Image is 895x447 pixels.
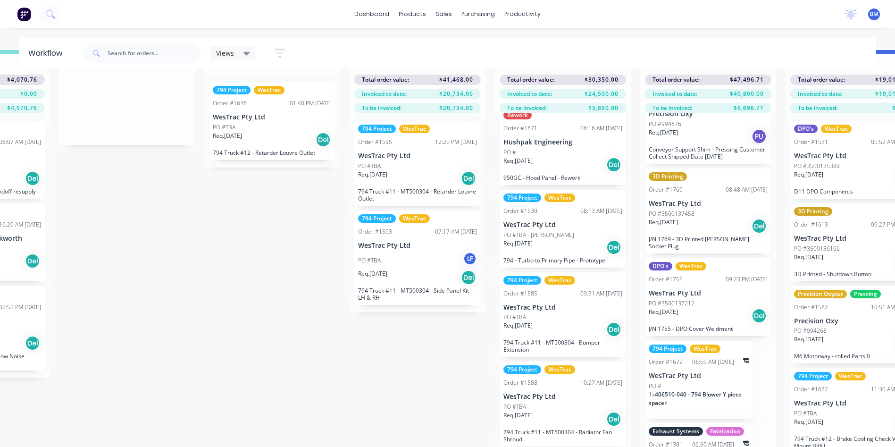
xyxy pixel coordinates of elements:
div: Order #1769 [649,186,683,194]
p: Conveyor Support Shim - Pressing Customer Collect Shipped Date [DATE] [649,146,768,160]
p: WesTrac Pty Ltd [503,221,622,229]
div: Order #1531 [794,138,828,146]
div: DPO's [794,125,818,133]
p: Req. [DATE] [358,170,387,179]
img: Factory [17,7,31,21]
div: DPO's [649,262,672,270]
p: PO #TBA [358,162,381,170]
p: PO #3500136166 [794,245,840,253]
div: Del [461,270,476,285]
span: Total order value: [652,76,700,84]
p: 794 - Turbo to Primary Pipe - Prototype [503,257,622,264]
div: Del [25,171,40,186]
p: WesTrac Pty Ltd [503,304,622,312]
div: 09:23 PM [DATE] [726,275,768,284]
span: Total order value: [798,76,845,84]
p: WesTrac Pty Ltd [649,372,749,380]
p: PO #994268 [794,327,827,335]
div: LF [463,252,477,266]
div: 01:40 PM [DATE] [290,99,332,108]
span: $5,850.00 [588,104,619,112]
div: products [394,7,431,21]
div: Order #1671 [503,124,537,133]
div: 794 Project [794,372,832,380]
span: Invoiced to date: [362,90,407,98]
div: 794 Project [213,86,251,94]
div: 794 Project [503,365,541,374]
span: $4,070.76 [7,76,37,84]
div: productivity [500,7,545,21]
p: PO #TBA [358,256,381,265]
div: 794 Project [358,214,396,223]
div: 794 ProjectWesTracOrder #158509:31 AM [DATE]WesTrac Pty LtdPO #TBAReq.[DATE]Del794 Truck #11 - MT... [500,272,626,357]
div: DPO'sWesTracOrder #175509:23 PM [DATE]WesTrac Pty LtdPO #3500137212Req.[DATE]DelJ/N 1755 - DPO Co... [645,258,771,336]
p: Req. [DATE] [503,411,533,420]
p: WesTrac Pty Ltd [649,200,768,208]
span: Invoiced to date: [798,90,843,98]
p: PO #3500137458 [649,210,694,218]
div: sales [431,7,457,21]
div: Del [606,412,621,427]
div: Workflow [28,48,67,59]
p: PO # [503,148,516,157]
p: J/N 1769 - 3D Printed [PERSON_NAME] Socket Plug [649,236,768,250]
div: Del [461,171,476,186]
p: Req. [DATE] [794,170,823,179]
div: WesTrac [835,372,866,380]
div: 07:17 AM [DATE] [435,228,477,236]
div: 08:48 AM [DATE] [726,186,768,194]
span: $20,734.00 [439,104,473,112]
p: Req. [DATE] [794,418,823,426]
p: PO #3500137212 [649,299,694,308]
p: Req. [DATE] [794,253,823,261]
div: WesTrac [254,86,284,94]
div: Order #1672 [649,358,683,366]
span: To be invoiced: [362,104,401,112]
div: Del [606,157,621,172]
div: WesTrac [690,345,720,353]
div: 794 ProjectWesTracOrder #167206:50 AM [DATE]WesTrac Pty LtdPO #1x406510-040 - 794 Blower Y piece ... [645,341,753,419]
span: BM [870,10,878,18]
div: 09:31 AM [DATE] [580,289,622,298]
div: Del [606,322,621,337]
p: 794 Truck #11 - MT500304 - Side Panel Kit - LH & RH [358,287,477,301]
div: 794 ProjectWesTracOrder #159512:25 PM [DATE]WesTrac Pty LtdPO #TBAReq.[DATE]Del794 Truck #11 - MT... [354,121,481,206]
div: Precision Oxycut [794,290,847,298]
div: Precision OxyPO #994676Req.[DATE]PUConveyor Support Shim - Pressing Customer Collect Shipped Date... [645,79,771,164]
div: Order #1636 [213,99,247,108]
div: WesTrac [821,125,852,133]
div: 794 ProjectWesTracOrder #159307:17 AM [DATE]WesTrac Pty LtdPO #TBALFReq.[DATE]Del794 Truck #11 - ... [354,211,481,305]
div: 794 Project [503,194,541,202]
p: WesTrac Pty Ltd [213,113,332,121]
div: WesTrac [399,214,430,223]
p: J/N 1755 - DPO Cover Weldment [649,325,768,332]
div: Del [25,336,40,351]
div: purchasing [457,7,500,21]
p: Req. [DATE] [503,157,533,165]
div: WesTrac [544,276,575,285]
a: dashboard [350,7,394,21]
div: Del [606,240,621,255]
div: Rework [503,111,532,119]
input: Search for orders... [108,44,201,63]
span: $24,500.00 [585,90,619,98]
p: PO #994676 [649,120,681,128]
span: $40,800.00 [730,90,764,98]
div: Order #1755 [649,275,683,284]
p: PO #TBA [794,409,817,418]
div: Del [316,132,331,147]
div: Order #1613 [794,220,828,229]
p: PO #TBA [503,403,526,411]
div: 10:27 AM [DATE] [580,379,622,387]
p: WesTrac Pty Ltd [649,289,768,297]
div: Order #1588 [503,379,537,387]
div: ReworkOrder #167106:16 AM [DATE]Hushpak EngineeringPO #Req.[DATE]Del950GC - Hood Panel - Rework [500,107,626,185]
div: 06:50 AM [DATE] [692,358,734,366]
p: Precision Oxy [649,110,768,118]
p: Hushpak Engineering [503,138,622,146]
span: To be invoiced: [507,104,547,112]
p: WesTrac Pty Ltd [358,242,477,250]
p: PO # [649,382,661,390]
div: Fabrication [706,427,744,436]
div: Order #1582 [794,303,828,312]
